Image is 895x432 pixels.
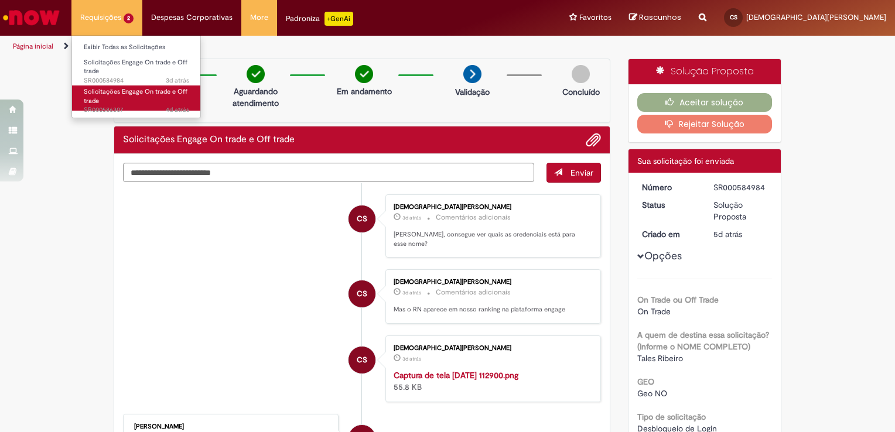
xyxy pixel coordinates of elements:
[123,163,534,183] textarea: Digite sua mensagem aqui...
[166,76,189,85] span: 3d atrás
[562,86,600,98] p: Concluído
[72,56,201,81] a: Aberto SR000584984 : Solicitações Engage On trade e Off trade
[227,85,284,109] p: Aguardando atendimento
[9,36,588,57] ul: Trilhas de página
[633,228,705,240] dt: Criado em
[247,65,265,83] img: check-circle-green.png
[713,228,768,240] div: 24/09/2025 16:12:48
[286,12,353,26] div: Padroniza
[637,156,734,166] span: Sua solicitação foi enviada
[324,12,353,26] p: +GenAi
[713,229,742,239] span: 5d atrás
[84,76,189,85] span: SR000584984
[124,13,134,23] span: 2
[402,289,421,296] time: 26/09/2025 11:29:41
[84,58,187,76] span: Solicitações Engage On trade e Off trade
[637,376,654,387] b: GEO
[436,212,511,222] small: Comentários adicionais
[349,347,375,373] div: Christian Silva
[166,105,189,114] time: 25/09/2025 11:05:00
[637,294,719,305] b: On Trade ou Off Trade
[572,65,590,83] img: img-circle-grey.png
[546,163,601,183] button: Enviar
[123,135,295,145] h2: Solicitações Engage On trade e Off trade Histórico de tíquete
[463,65,481,83] img: arrow-next.png
[394,345,589,352] div: [DEMOGRAPHIC_DATA][PERSON_NAME]
[402,289,421,296] span: 3d atrás
[455,86,490,98] p: Validação
[84,87,187,105] span: Solicitações Engage On trade e Off trade
[579,12,612,23] span: Favoritos
[730,13,737,21] span: CS
[639,12,681,23] span: Rascunhos
[637,93,773,112] button: Aceitar solução
[713,229,742,239] time: 24/09/2025 16:12:48
[13,42,53,51] a: Página inicial
[436,287,511,297] small: Comentários adicionais
[337,85,392,97] p: Em andamento
[394,204,589,211] div: [DEMOGRAPHIC_DATA][PERSON_NAME]
[637,388,667,399] span: Geo NO
[586,132,601,148] button: Adicionar anexos
[637,115,773,133] button: Rejeitar Solução
[633,199,705,211] dt: Status
[394,279,589,286] div: [DEMOGRAPHIC_DATA][PERSON_NAME]
[628,59,781,84] div: Solução Proposta
[355,65,373,83] img: check-circle-green.png
[357,205,367,233] span: CS
[633,181,705,193] dt: Número
[349,205,375,232] div: Christian Silva
[357,280,367,308] span: CS
[349,280,375,307] div: Christian Silva
[72,41,201,54] a: Exibir Todas as Solicitações
[151,12,233,23] span: Despesas Corporativas
[713,199,768,222] div: Solução Proposta
[402,214,421,221] span: 3d atrás
[637,353,683,364] span: Tales Ribeiro
[571,167,593,178] span: Enviar
[394,369,589,393] div: 55.8 KB
[134,423,329,430] div: [PERSON_NAME]
[394,305,589,314] p: Mas o RN aparece em nosso ranking na plataforma engage
[402,355,421,362] span: 3d atrás
[357,346,367,374] span: CS
[166,105,189,114] span: 4d atrás
[394,230,589,248] p: [PERSON_NAME], consegue ver quais as credenciais está para esse nome?
[1,6,62,29] img: ServiceNow
[71,35,201,118] ul: Requisições
[713,181,768,193] div: SR000584984
[637,306,671,317] span: On Trade
[746,12,886,22] span: [DEMOGRAPHIC_DATA][PERSON_NAME]
[72,85,201,111] a: Aberto SR000586307 : Solicitações Engage On trade e Off trade
[629,12,681,23] a: Rascunhos
[402,214,421,221] time: 26/09/2025 16:32:01
[637,412,706,422] b: Tipo de solicitação
[394,370,518,380] a: Captura de tela [DATE] 112900.png
[637,330,769,352] b: A quem de destina essa solicitação? (Informe o NOME COMPLETO)
[80,12,121,23] span: Requisições
[250,12,268,23] span: More
[402,355,421,362] time: 26/09/2025 11:29:26
[84,105,189,115] span: SR000586307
